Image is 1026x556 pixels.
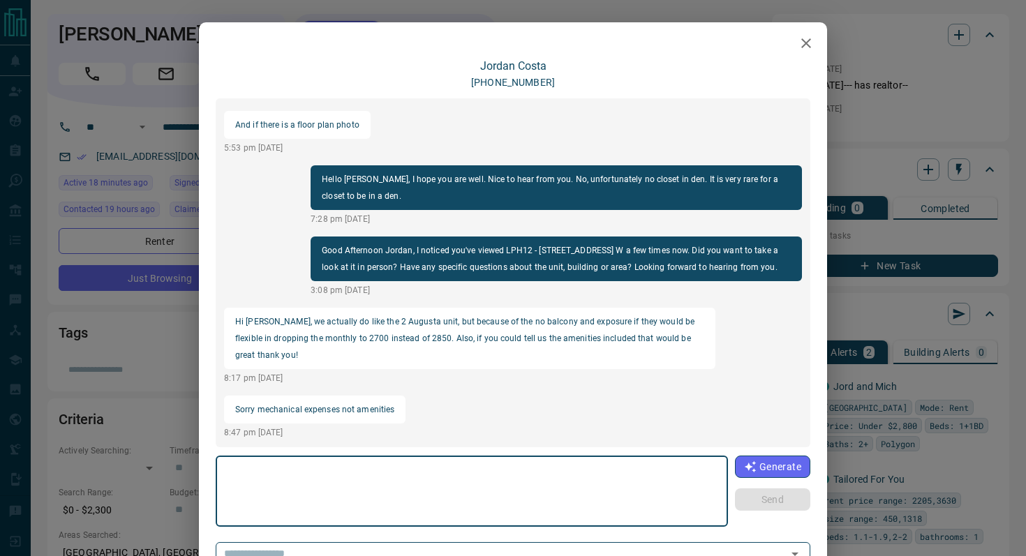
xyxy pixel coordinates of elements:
p: Good Afternoon Jordan, I noticed you've viewed LPH12 - [STREET_ADDRESS] W a few times now. Did yo... [322,242,791,276]
p: Hi [PERSON_NAME], we actually do like the 2 Augusta unit, but because of the no balcony and expos... [235,313,704,363]
p: 3:08 pm [DATE] [311,284,802,296]
button: Generate [735,456,810,478]
p: Sorry mechanical expenses not amenities [235,401,394,418]
p: 5:53 pm [DATE] [224,142,371,154]
p: Hello [PERSON_NAME], I hope you are well. Nice to hear from you. No, unfortunately no closet in d... [322,171,791,204]
p: 7:28 pm [DATE] [311,213,802,225]
p: 8:47 pm [DATE] [224,426,406,439]
p: [PHONE_NUMBER] [471,75,555,90]
a: Jordan Costa [480,59,547,73]
p: And if there is a floor plan photo [235,117,359,133]
p: 8:17 pm [DATE] [224,372,715,384]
